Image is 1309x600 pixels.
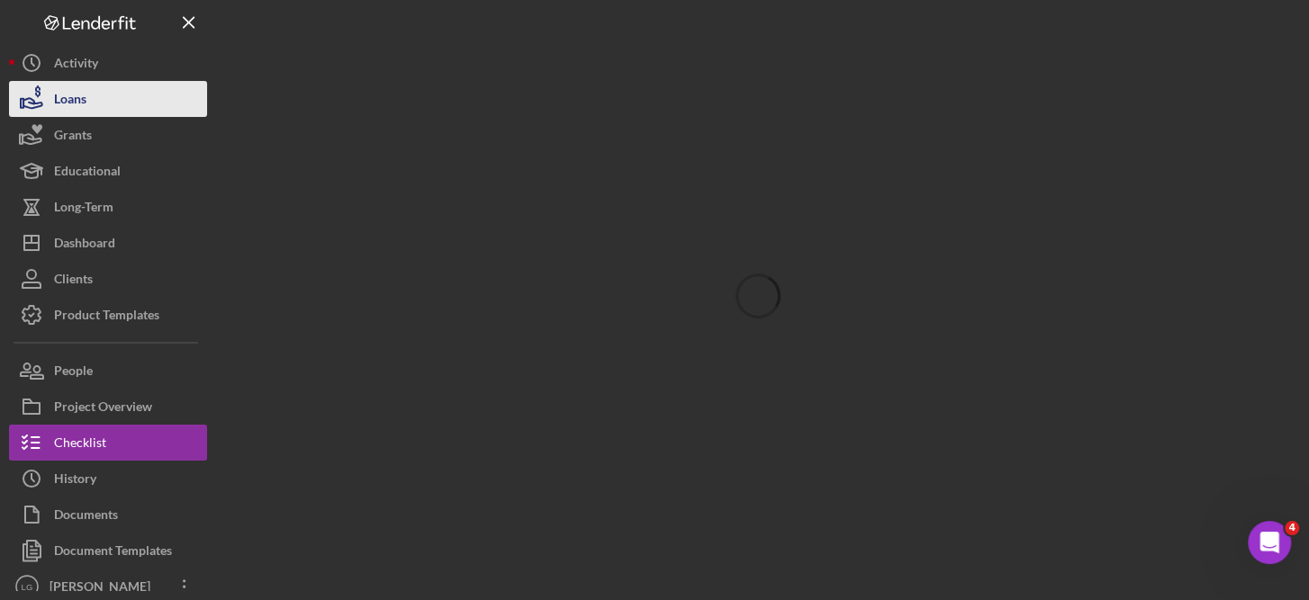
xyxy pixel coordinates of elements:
button: Educational [9,153,207,189]
div: Dashboard [54,225,115,265]
div: Clients [54,261,93,301]
button: Clients [9,261,207,297]
button: Activity [9,45,207,81]
button: Loans [9,81,207,117]
button: People [9,353,207,389]
iframe: Intercom live chat [1248,521,1291,564]
div: Project Overview [54,389,152,429]
span: 4 [1285,521,1299,535]
div: Loans [54,81,86,121]
div: Grants [54,117,92,157]
div: People [54,353,93,393]
div: Activity [54,45,98,85]
button: Document Templates [9,533,207,569]
div: History [54,461,96,501]
button: Documents [9,497,207,533]
button: Checklist [9,425,207,461]
div: Product Templates [54,297,159,337]
button: Grants [9,117,207,153]
div: Checklist [54,425,106,465]
div: Educational [54,153,121,193]
div: Document Templates [54,533,172,573]
button: Project Overview [9,389,207,425]
div: Documents [54,497,118,537]
text: LG [22,582,33,592]
button: Long-Term [9,189,207,225]
button: History [9,461,207,497]
div: Long-Term [54,189,113,229]
button: Product Templates [9,297,207,333]
button: Dashboard [9,225,207,261]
